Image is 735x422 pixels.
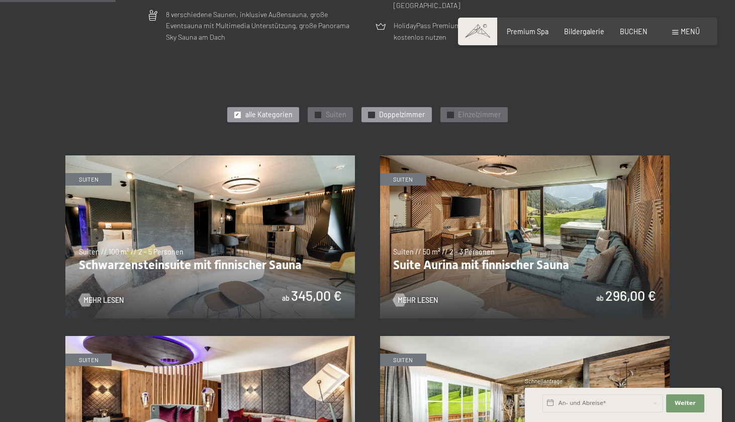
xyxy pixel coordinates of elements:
[564,27,604,36] a: Bildergalerie
[166,9,361,43] p: 8 verschiedene Saunen, inklusive Außensauna, große Eventsauna mit Multimedia Unterstützung, große...
[65,336,355,342] a: Romantic Suite mit Bio-Sauna
[681,27,700,36] span: Menü
[370,112,374,118] span: ✓
[79,295,124,305] a: Mehr Lesen
[448,112,452,118] span: ✓
[675,399,696,407] span: Weiter
[235,112,239,118] span: ✓
[316,112,320,118] span: ✓
[379,110,425,120] span: Doppelzimmer
[394,20,589,43] p: HolidayPass Premium – Bus und Bahn in [GEOGRAPHIC_DATA] kostenlos nutzen
[666,394,704,412] button: Weiter
[507,27,548,36] a: Premium Spa
[380,336,670,342] a: Chaletsuite mit Bio-Sauna
[326,110,346,120] span: Suiten
[83,295,124,305] span: Mehr Lesen
[525,378,563,384] span: Schnellanfrage
[398,295,438,305] span: Mehr Lesen
[65,155,355,161] a: Schwarzensteinsuite mit finnischer Sauna
[65,155,355,318] img: Schwarzensteinsuite mit finnischer Sauna
[458,110,501,120] span: Einzelzimmer
[245,110,293,120] span: alle Kategorien
[380,155,670,318] img: Suite Aurina mit finnischer Sauna
[380,155,670,161] a: Suite Aurina mit finnischer Sauna
[393,295,438,305] a: Mehr Lesen
[620,27,648,36] a: BUCHEN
